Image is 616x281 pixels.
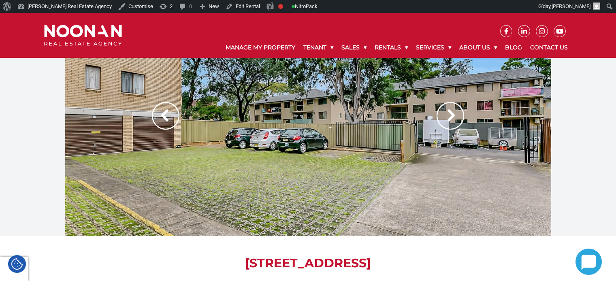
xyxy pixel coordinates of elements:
[44,25,122,46] img: Noonan Real Estate Agency
[437,102,464,130] img: Arrow slider
[552,3,590,9] span: [PERSON_NAME]
[455,37,501,58] a: About Us
[299,37,337,58] a: Tenant
[8,255,26,273] div: Cookie Settings
[526,37,572,58] a: Contact Us
[278,4,283,9] div: Focus keyphrase not set
[371,37,412,58] a: Rentals
[412,37,455,58] a: Services
[65,256,551,270] h1: [STREET_ADDRESS]
[501,37,526,58] a: Blog
[337,37,371,58] a: Sales
[152,102,179,130] img: Arrow slider
[222,37,299,58] a: Manage My Property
